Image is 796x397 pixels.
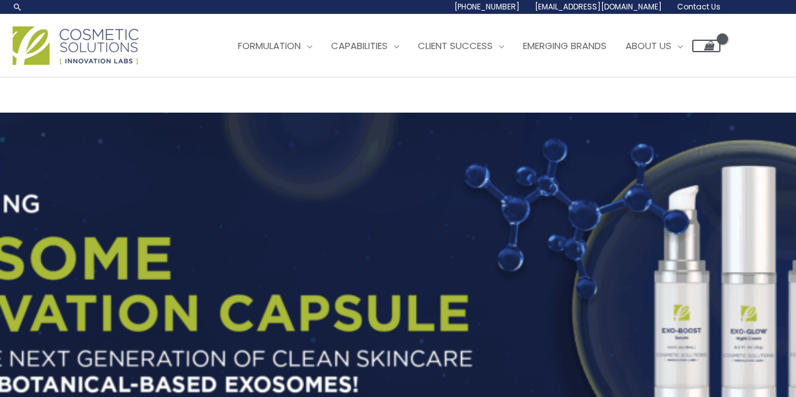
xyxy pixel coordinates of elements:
span: Contact Us [677,1,720,12]
span: About Us [625,39,671,52]
a: Client Success [408,27,513,65]
a: Formulation [228,27,322,65]
a: View Shopping Cart, empty [692,40,720,52]
span: Client Success [418,39,493,52]
span: Emerging Brands [523,39,607,52]
span: Capabilities [331,39,388,52]
a: Emerging Brands [513,27,616,65]
nav: Site Navigation [219,27,720,65]
span: [EMAIL_ADDRESS][DOMAIN_NAME] [535,1,662,12]
a: Search icon link [13,2,23,12]
span: Formulation [238,39,301,52]
a: Capabilities [322,27,408,65]
span: [PHONE_NUMBER] [454,1,520,12]
a: About Us [616,27,692,65]
img: Cosmetic Solutions Logo [13,26,138,65]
